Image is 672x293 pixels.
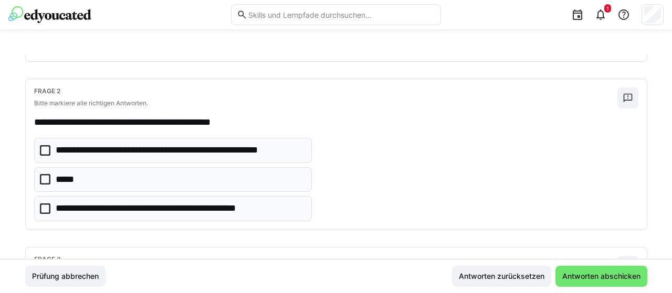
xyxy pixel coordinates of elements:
span: Prüfung abbrechen [30,271,100,281]
button: Antworten zurücksetzen [452,266,551,287]
button: Prüfung abbrechen [25,266,106,287]
span: Antworten zurücksetzen [457,271,546,281]
span: 1 [606,5,609,12]
input: Skills und Lernpfade durchsuchen… [247,10,435,19]
h4: Frage 3 [34,256,617,263]
p: Bitte markiere alle richtigen Antworten. [34,99,617,107]
button: Antworten abschicken [555,266,647,287]
h4: Frage 2 [34,88,617,95]
span: Antworten abschicken [561,271,642,281]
